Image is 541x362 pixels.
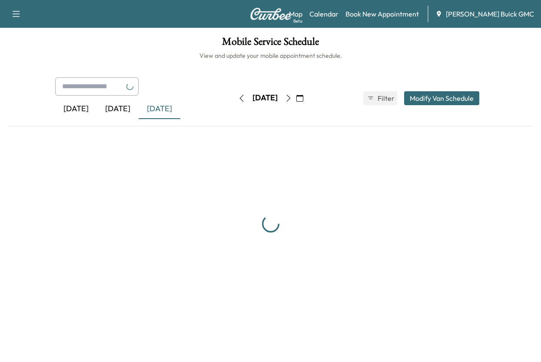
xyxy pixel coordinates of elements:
[97,99,139,119] div: [DATE]
[55,99,97,119] div: [DATE]
[378,93,393,103] span: Filter
[404,91,479,105] button: Modify Van Schedule
[446,9,534,19] span: [PERSON_NAME] Buick GMC
[289,9,302,19] a: MapBeta
[345,9,419,19] a: Book New Appointment
[309,9,339,19] a: Calendar
[363,91,397,105] button: Filter
[250,8,292,20] img: Curbee Logo
[9,37,532,51] h1: Mobile Service Schedule
[252,93,278,103] div: [DATE]
[139,99,180,119] div: [DATE]
[293,18,302,24] div: Beta
[9,51,532,60] h6: View and update your mobile appointment schedule.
